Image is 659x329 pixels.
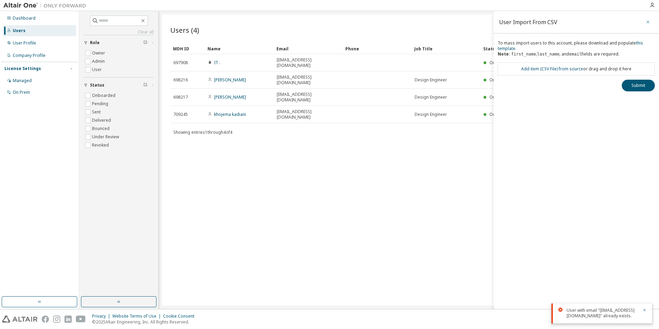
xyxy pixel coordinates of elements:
[173,129,232,135] span: Showing entries 1 through 4 of 4
[92,49,107,57] label: Owner
[498,40,643,51] a: this template
[173,43,202,54] div: MDH ID
[163,313,199,319] div: Cookie Consent
[499,19,557,25] div: User Import From CSV
[53,316,60,323] img: instagram.svg
[207,43,271,54] div: Name
[92,319,199,325] p: © 2025 Altair Engineering, Inc. All Rights Reserved.
[112,313,163,319] div: Website Terms of Use
[276,43,340,54] div: Email
[173,94,188,100] span: 698217
[414,43,478,54] div: Job Title
[214,94,246,100] a: [PERSON_NAME]
[214,77,246,83] a: [PERSON_NAME]
[92,91,117,100] label: Onboarded
[489,111,513,117] span: Onboarded
[569,52,581,57] code: email
[92,66,103,74] label: User
[92,57,106,66] label: Admin
[277,92,339,103] span: [EMAIL_ADDRESS][DOMAIN_NAME]
[92,133,120,141] label: Under Review
[521,66,631,72] div: or drag and drop it here
[498,40,655,62] div: To mass import users to this account, please download and populate . , , and fields are required.
[42,316,49,323] img: facebook.svg
[521,66,583,72] a: Add item ( CSV File ) from source
[13,78,32,83] div: Managed
[173,77,188,83] span: 698216
[415,94,447,100] span: Design Engineer
[277,74,339,86] span: [EMAIL_ADDRESS][DOMAIN_NAME]
[489,94,513,100] span: Onboarded
[622,80,655,91] button: Submit
[489,60,513,66] span: Onboarded
[170,25,199,35] span: Users (4)
[277,57,339,68] span: [EMAIL_ADDRESS][DOMAIN_NAME]
[2,316,38,323] img: altair_logo.svg
[537,52,559,57] code: last_name
[92,124,111,133] label: Bounced
[415,112,447,117] span: Design Engineer
[567,308,638,319] div: User with email "[EMAIL_ADDRESS][DOMAIN_NAME]" already exists.
[4,66,41,71] div: License Settings
[214,111,246,117] a: khojema kadiani
[84,29,154,35] a: Clear all
[3,2,90,9] img: Altair One
[92,100,110,108] label: Pending
[13,28,26,33] div: Users
[92,108,102,116] label: Sent
[511,52,536,57] code: first_name
[76,316,86,323] img: youtube.svg
[483,43,611,54] div: Status
[345,43,409,54] div: Phone
[277,109,339,120] span: [EMAIL_ADDRESS][DOMAIN_NAME]
[13,16,36,21] div: Dashboard
[173,60,188,66] span: 697908
[64,316,72,323] img: linkedin.svg
[498,51,510,57] b: Note:
[84,78,154,93] button: Status
[143,82,148,88] span: Clear filter
[92,141,110,149] label: Revoked
[13,53,45,58] div: Company Profile
[90,82,104,88] span: Status
[173,112,188,117] span: 709245
[90,40,100,46] span: Role
[92,313,112,319] div: Privacy
[415,77,447,83] span: Design Engineer
[489,77,513,83] span: Onboarded
[214,60,220,66] a: IT .
[92,116,112,124] label: Delivered
[13,90,30,95] div: On Prem
[143,40,148,46] span: Clear filter
[13,40,36,46] div: User Profile
[84,35,154,50] button: Role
